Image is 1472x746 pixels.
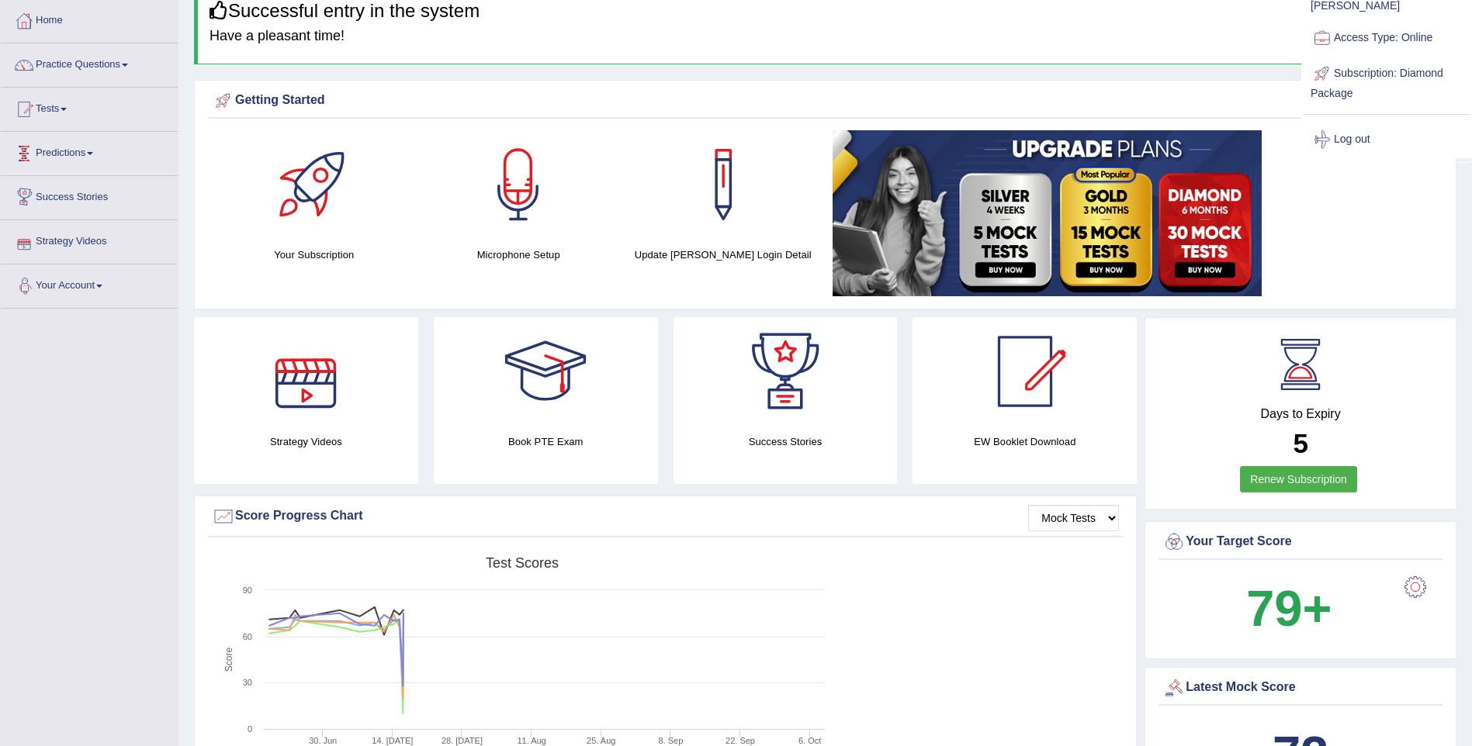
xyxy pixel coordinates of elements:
[442,736,483,745] tspan: 28. [DATE]
[1,176,178,215] a: Success Stories
[798,736,821,745] tspan: 6. Oct
[372,736,413,745] tspan: 14. [DATE]
[309,736,337,745] tspan: 30. Jun
[658,736,683,745] tspan: 8. Sep
[243,678,252,687] text: 30
[629,247,817,263] h4: Update [PERSON_NAME] Login Detail
[517,736,546,745] tspan: 11. Aug
[1,264,178,303] a: Your Account
[1162,530,1439,554] div: Your Target Score
[1,220,178,259] a: Strategy Videos
[1246,580,1332,637] b: 79+
[486,555,559,571] tspan: Test scores
[1303,122,1470,157] a: Log out
[243,585,252,595] text: 90
[1162,676,1439,699] div: Latest Mock Score
[726,736,755,745] tspan: 22. Sep
[194,433,418,450] h4: Strategy Videos
[243,632,252,641] text: 60
[1162,407,1439,421] h4: Days to Expiry
[210,1,1444,21] h3: Successful entry in the system
[212,89,1439,112] div: Getting Started
[1,132,178,171] a: Predictions
[212,505,1119,528] div: Score Progress Chart
[1240,466,1357,492] a: Renew Subscription
[223,648,234,672] tspan: Score
[1,43,178,82] a: Practice Questions
[1293,428,1307,458] b: 5
[833,130,1262,296] img: small5.jpg
[1,88,178,126] a: Tests
[913,433,1137,450] h4: EW Booklet Download
[248,724,252,734] text: 0
[674,433,898,450] h4: Success Stories
[210,29,1444,44] h4: Have a pleasant time!
[1303,56,1470,108] a: Subscription: Diamond Package
[424,247,612,263] h4: Microphone Setup
[220,247,408,263] h4: Your Subscription
[1303,20,1470,56] a: Access Type: Online
[587,736,615,745] tspan: 25. Aug
[434,433,658,450] h4: Book PTE Exam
